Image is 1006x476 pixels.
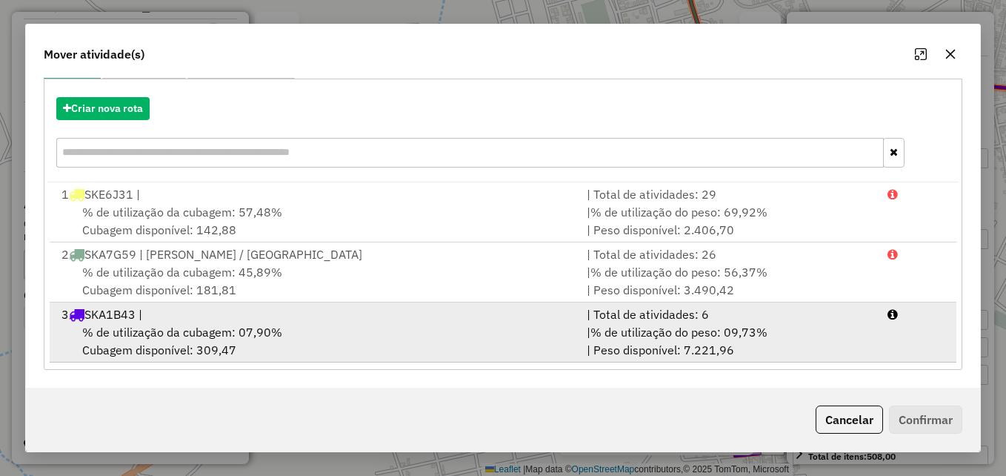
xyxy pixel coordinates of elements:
span: % de utilização da cubagem: 07,90% [82,325,282,340]
span: % de utilização do peso: 56,37% [590,265,767,280]
button: Cancelar [816,406,883,434]
span: Mover atividade(s) [44,45,144,63]
div: | | Peso disponível: 7.221,96 [578,323,878,359]
div: | Total de atividades: 26 [578,245,878,263]
i: Porcentagens após mover as atividades: Cubagem: 49,85% Peso: 60,82% [887,308,898,320]
button: Maximize [909,42,933,66]
div: 2 SKA7G59 | [PERSON_NAME] / [GEOGRAPHIC_DATA] [53,245,578,263]
div: Cubagem disponível: 142,88 [53,203,578,239]
span: % de utilização do peso: 09,73% [590,325,767,340]
div: | Total de atividades: 6 [578,305,878,323]
div: 3 SKA1B43 | [53,305,578,323]
span: % de utilização do peso: 69,92% [590,205,767,219]
div: | | Peso disponível: 3.490,42 [578,263,878,299]
div: | Total de atividades: 29 [578,185,878,203]
span: % de utilização da cubagem: 45,89% [82,265,282,280]
button: Criar nova rota [56,97,150,120]
div: Cubagem disponível: 309,47 [53,323,578,359]
i: Porcentagens após mover as atividades: Cubagem: 99,43% Peso: 121,01% [887,188,898,200]
i: Porcentagens após mover as atividades: Cubagem: 87,84% Peso: 107,47% [887,248,898,260]
div: 1 SKE6J31 | [53,185,578,203]
div: | | Peso disponível: 2.406,70 [578,203,878,239]
div: Cubagem disponível: 181,81 [53,263,578,299]
span: % de utilização da cubagem: 57,48% [82,205,282,219]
